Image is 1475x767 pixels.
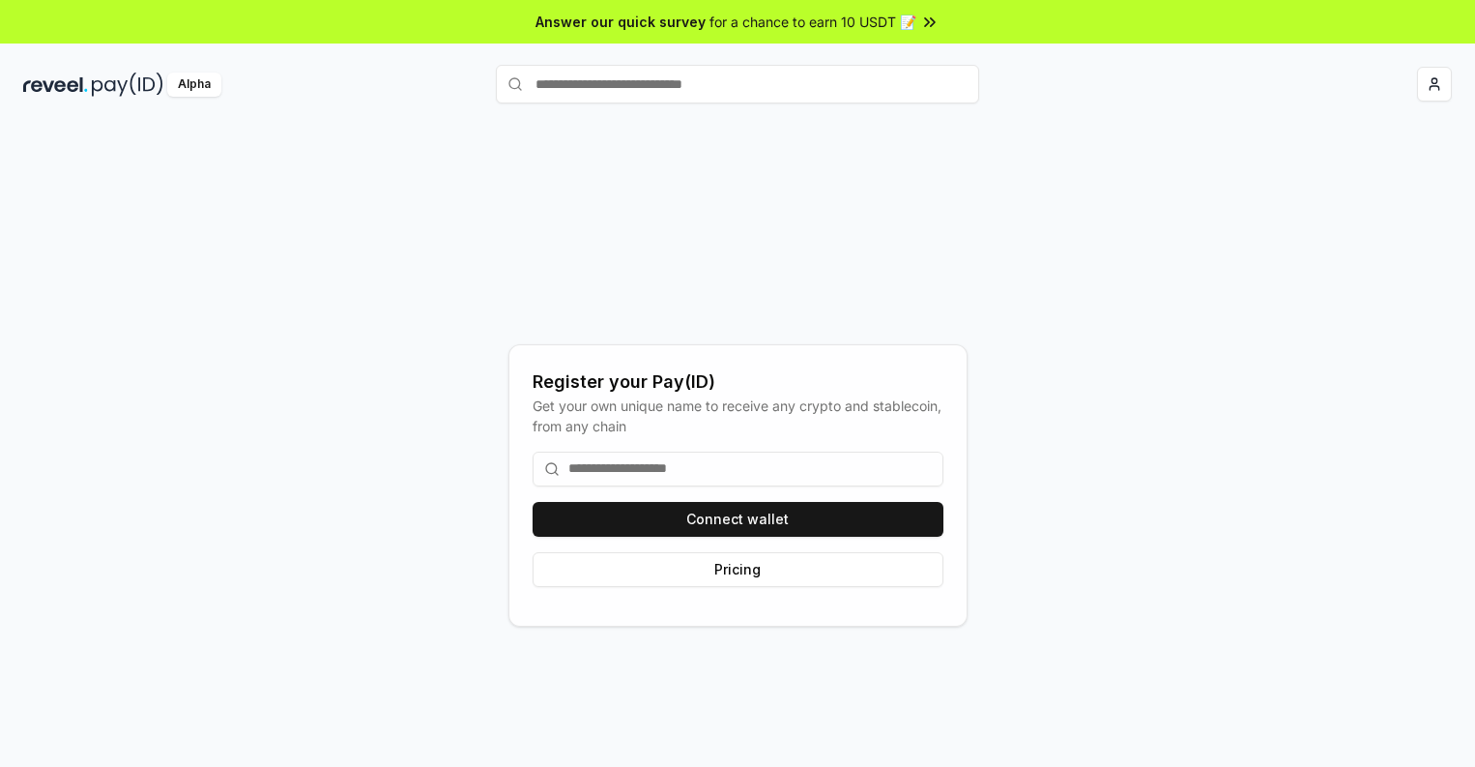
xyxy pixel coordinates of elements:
span: Answer our quick survey [535,12,706,32]
img: pay_id [92,73,163,97]
img: reveel_dark [23,73,88,97]
div: Register your Pay(ID) [533,369,943,396]
button: Connect wallet [533,502,943,537]
div: Alpha [167,73,221,97]
button: Pricing [533,552,943,587]
div: Get your own unique name to receive any crypto and stablecoin, from any chain [533,396,943,436]
span: for a chance to earn 10 USDT 📝 [709,12,916,32]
